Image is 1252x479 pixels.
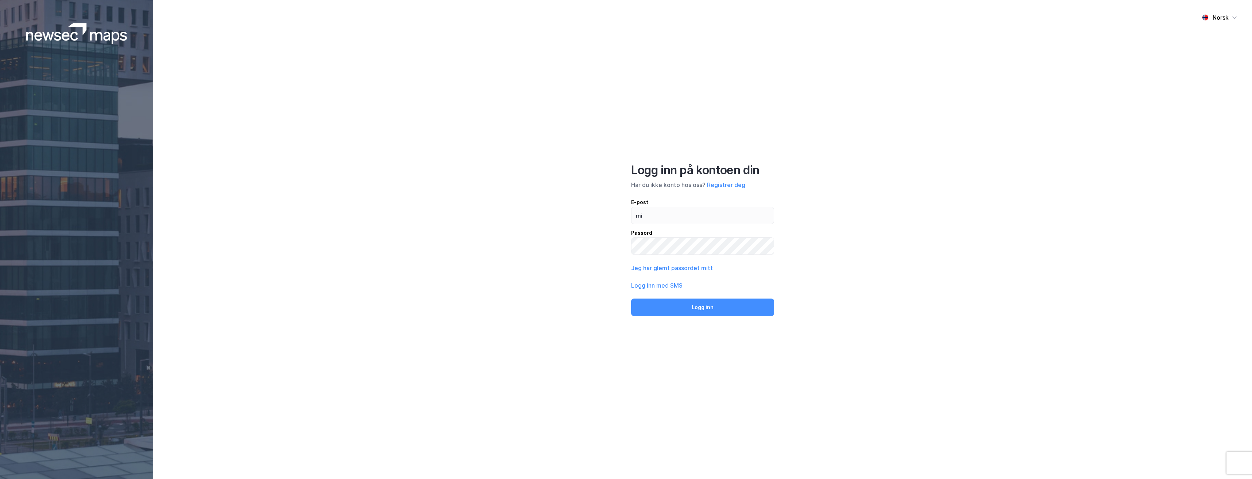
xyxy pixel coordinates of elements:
div: Logg inn på kontoen din [631,163,774,178]
img: logoWhite.bf58a803f64e89776f2b079ca2356427.svg [26,23,127,44]
iframe: Chat Widget [1216,444,1252,479]
button: Logg inn [631,299,774,316]
button: Logg inn med SMS [631,281,683,290]
button: Registrer deg [707,180,745,189]
div: Har du ikke konto hos oss? [631,180,774,189]
div: Norsk [1213,13,1229,22]
div: Passord [631,229,774,237]
div: E-post [631,198,774,207]
button: Jeg har glemt passordet mitt [631,264,713,272]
